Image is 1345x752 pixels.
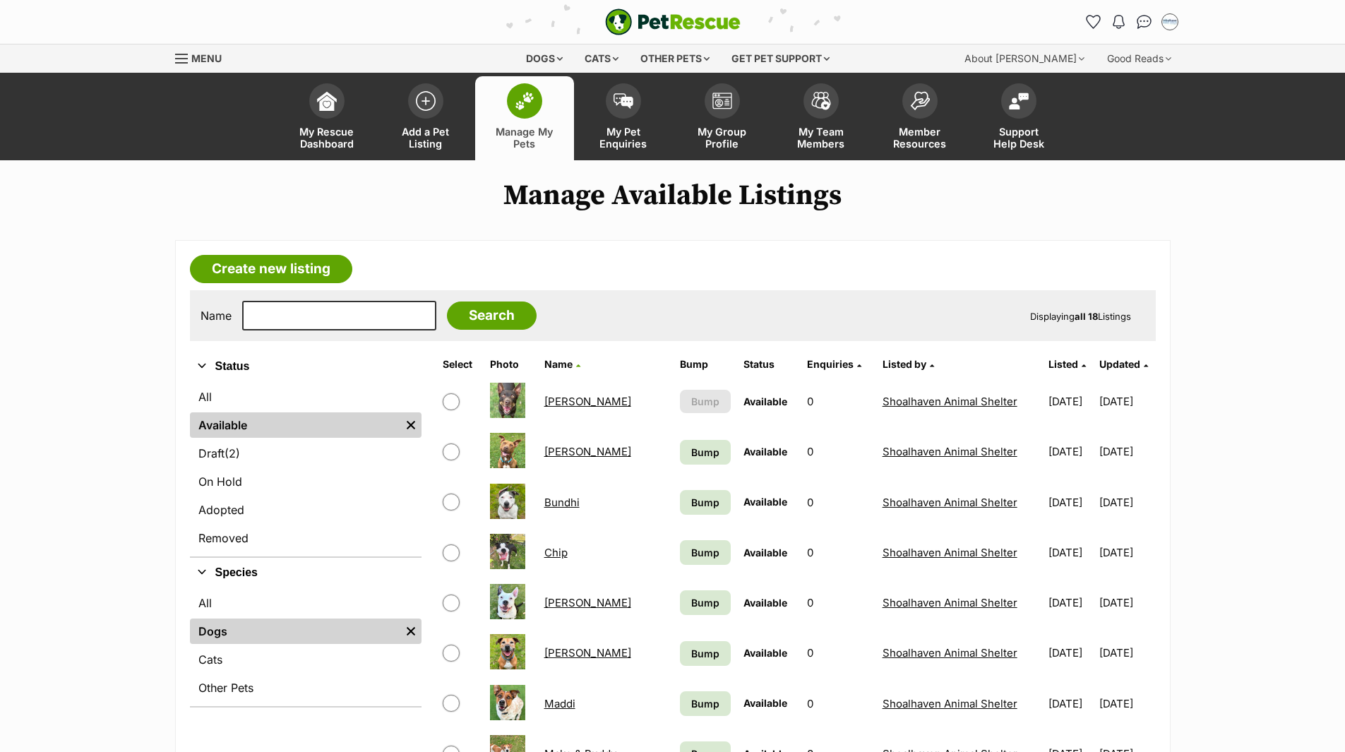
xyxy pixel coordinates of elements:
[680,540,731,565] a: Bump
[190,381,422,556] div: Status
[574,76,673,160] a: My Pet Enquiries
[1043,528,1098,577] td: [DATE]
[447,302,537,330] input: Search
[493,126,556,150] span: Manage My Pets
[190,357,422,376] button: Status
[1099,358,1148,370] a: Updated
[801,578,875,627] td: 0
[691,126,754,150] span: My Group Profile
[544,546,568,559] a: Chip
[1097,44,1181,73] div: Good Reads
[400,619,422,644] a: Remove filter
[801,427,875,476] td: 0
[190,412,400,438] a: Available
[1030,311,1131,322] span: Displaying Listings
[1043,478,1098,527] td: [DATE]
[883,358,934,370] a: Listed by
[743,496,787,508] span: Available
[1099,628,1154,677] td: [DATE]
[1043,377,1098,426] td: [DATE]
[1082,11,1105,33] a: Favourites
[544,596,631,609] a: [PERSON_NAME]
[691,445,719,460] span: Bump
[1099,427,1154,476] td: [DATE]
[1099,377,1154,426] td: [DATE]
[1099,679,1154,728] td: [DATE]
[1159,11,1181,33] button: My account
[416,91,436,111] img: add-pet-listing-icon-0afa8454b4691262ce3f59096e99ab1cd57d4a30225e0717b998d2c9b9846f56.svg
[190,441,422,466] a: Draft
[1108,11,1130,33] button: Notifications
[190,384,422,410] a: All
[883,546,1017,559] a: Shoalhaven Animal Shelter
[1043,628,1098,677] td: [DATE]
[712,92,732,109] img: group-profile-icon-3fa3cf56718a62981997c0bc7e787c4b2cf8bcc04b72c1350f741eb67cf2f40e.svg
[691,495,719,510] span: Bump
[394,126,458,150] span: Add a Pet Listing
[691,394,719,409] span: Bump
[955,44,1094,73] div: About [PERSON_NAME]
[1133,11,1156,33] a: Conversations
[544,646,631,660] a: [PERSON_NAME]
[883,697,1017,710] a: Shoalhaven Animal Shelter
[516,44,573,73] div: Dogs
[317,91,337,111] img: dashboard-icon-eb2f2d2d3e046f16d808141f083e7271f6b2e854fb5c12c21221c1fb7104beca.svg
[680,590,731,615] a: Bump
[680,691,731,716] a: Bump
[295,126,359,150] span: My Rescue Dashboard
[1082,11,1181,33] ul: Account quick links
[673,76,772,160] a: My Group Profile
[376,76,475,160] a: Add a Pet Listing
[190,497,422,523] a: Adopted
[400,412,422,438] a: Remove filter
[544,358,573,370] span: Name
[743,446,787,458] span: Available
[807,358,854,370] span: translation missing: en.admin.listings.index.attributes.enquiries
[807,358,861,370] a: Enquiries
[605,8,741,35] img: logo-e224e6f780fb5917bec1dbf3a21bbac754714ae5b6737aabdf751b685950b380.svg
[883,358,926,370] span: Listed by
[1075,311,1098,322] strong: all 18
[277,76,376,160] a: My Rescue Dashboard
[175,44,232,70] a: Menu
[789,126,853,150] span: My Team Members
[680,490,731,515] a: Bump
[605,8,741,35] a: PetRescue
[1043,679,1098,728] td: [DATE]
[883,646,1017,660] a: Shoalhaven Animal Shelter
[1048,358,1086,370] a: Listed
[1113,15,1124,29] img: notifications-46538b983faf8c2785f20acdc204bb7945ddae34d4c08c2a6579f10ce5e182be.svg
[691,595,719,610] span: Bump
[674,353,736,376] th: Bump
[743,697,787,709] span: Available
[801,528,875,577] td: 0
[680,641,731,666] a: Bump
[515,92,534,110] img: manage-my-pets-icon-02211641906a0b7f246fdf0571729dbe1e7629f14944591b6c1af311fb30b64b.svg
[190,590,422,616] a: All
[201,309,232,322] label: Name
[883,596,1017,609] a: Shoalhaven Animal Shelter
[575,44,628,73] div: Cats
[1099,358,1140,370] span: Updated
[190,587,422,706] div: Species
[190,619,400,644] a: Dogs
[190,647,422,672] a: Cats
[883,496,1017,509] a: Shoalhaven Animal Shelter
[614,93,633,109] img: pet-enquiries-icon-7e3ad2cf08bfb03b45e93fb7055b45f3efa6380592205ae92323e6603595dc1f.svg
[743,597,787,609] span: Available
[691,696,719,711] span: Bump
[630,44,719,73] div: Other pets
[475,76,574,160] a: Manage My Pets
[225,445,240,462] span: (2)
[592,126,655,150] span: My Pet Enquiries
[811,92,831,110] img: team-members-icon-5396bd8760b3fe7c0b43da4ab00e1e3bb1a5d9ba89233759b79545d2d3fc5d0d.svg
[1043,427,1098,476] td: [DATE]
[1043,578,1098,627] td: [DATE]
[743,395,787,407] span: Available
[1048,358,1078,370] span: Listed
[910,91,930,110] img: member-resources-icon-8e73f808a243e03378d46382f2149f9095a855e16c252ad45f914b54edf8863c.svg
[801,679,875,728] td: 0
[1099,578,1154,627] td: [DATE]
[544,395,631,408] a: [PERSON_NAME]
[691,545,719,560] span: Bump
